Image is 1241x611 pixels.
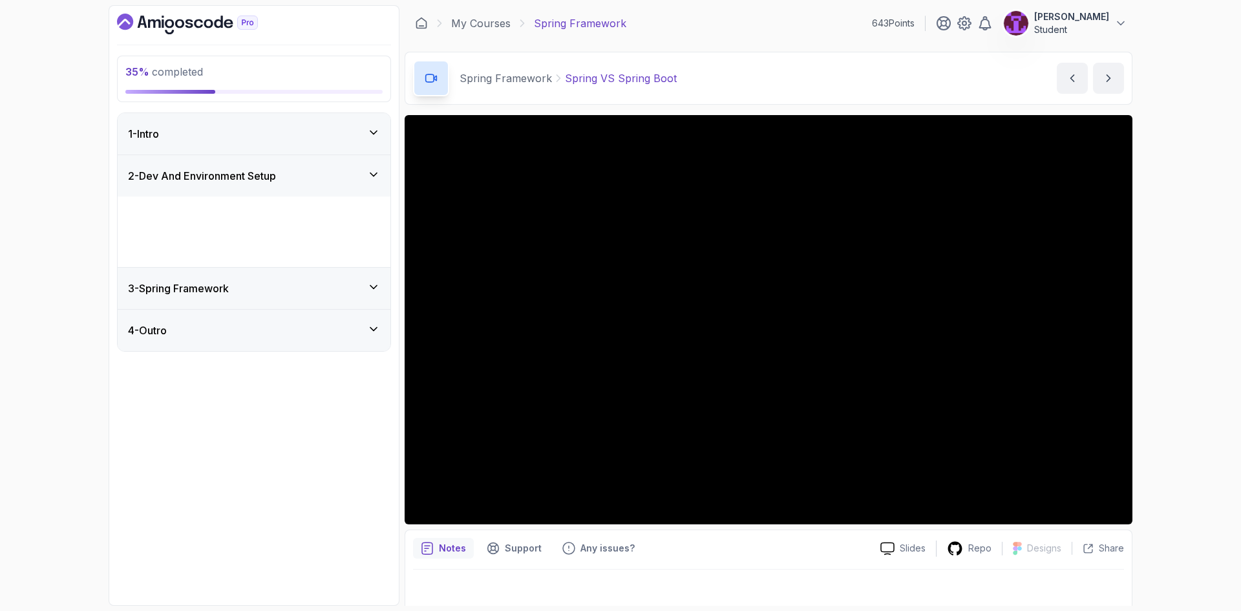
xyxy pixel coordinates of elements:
p: Any issues? [580,542,635,555]
p: Student [1034,23,1109,36]
h3: 1 - Intro [128,126,159,142]
iframe: 1 - Spring vs Spring Boot [405,115,1132,524]
p: Spring Framework [534,16,626,31]
a: Repo [937,541,1002,557]
p: Spring VS Spring Boot [565,70,677,86]
p: Share [1099,542,1124,555]
button: Support button [479,538,549,559]
a: Dashboard [415,17,428,30]
button: 1-Intro [118,113,390,155]
button: 2-Dev And Environment Setup [118,155,390,197]
h3: 4 - Outro [128,323,167,338]
button: user profile image[PERSON_NAME]Student [1003,10,1127,36]
button: next content [1093,63,1124,94]
p: [PERSON_NAME] [1034,10,1109,23]
p: Spring Framework [460,70,552,86]
img: user profile image [1004,11,1028,36]
h3: 2 - Dev And Environment Setup [128,168,276,184]
a: Dashboard [117,14,288,34]
button: 4-Outro [118,310,390,351]
p: Designs [1027,542,1061,555]
button: previous content [1057,63,1088,94]
p: Support [505,542,542,555]
p: Notes [439,542,466,555]
p: Slides [900,542,926,555]
p: 643 Points [872,17,915,30]
p: Repo [968,542,992,555]
span: 35 % [125,65,149,78]
a: Slides [870,542,936,555]
button: Feedback button [555,538,642,559]
span: completed [125,65,203,78]
a: My Courses [451,16,511,31]
h3: 3 - Spring Framework [128,281,229,296]
button: 3-Spring Framework [118,268,390,309]
button: Share [1072,542,1124,555]
button: notes button [413,538,474,559]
